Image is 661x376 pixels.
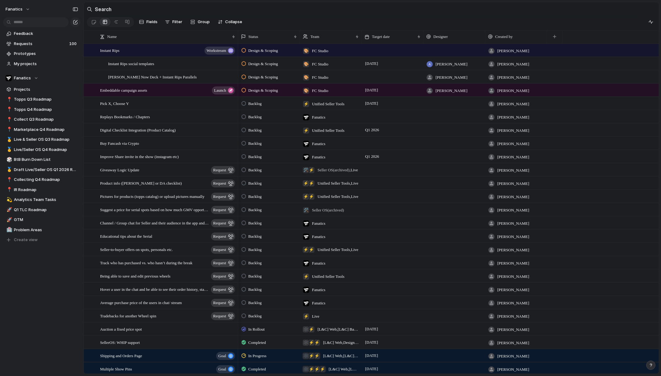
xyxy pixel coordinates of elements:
div: 🎲 [6,156,11,163]
span: Digital Checklist Integration (Product Catalog) [100,126,176,133]
span: Unified Seller Tools [312,127,344,134]
button: goal [216,365,235,373]
button: Filter [162,17,185,27]
span: [PERSON_NAME] [497,234,529,240]
span: Unified Seller Tools , Live [318,194,358,200]
button: Fanatics [3,73,80,83]
span: Live [318,167,358,173]
span: Pick X, Choose Y [100,100,129,107]
div: ⚡ [314,366,320,372]
span: Created by [495,34,513,40]
span: FC Studio [312,48,328,54]
span: Problem Areas [14,227,78,233]
span: Backlog [248,313,262,319]
span: Draft Live/Seller OS Q1 2026 Roadmap [14,167,78,173]
div: ⚡ [319,366,326,372]
span: goal [218,365,226,374]
span: [L&C] Web , [L&C] Backend , Analytics , Data [329,366,359,372]
span: My projects [14,61,78,67]
span: Filter [172,19,182,25]
div: 📍Topps Q4 Roadmap [3,105,80,114]
span: Backlog [248,220,262,226]
span: Being able to save and edit previous wheels [100,272,171,279]
div: 🏥 [6,226,11,233]
div: ⚡ [314,353,320,359]
span: [PERSON_NAME] [436,61,467,67]
button: workstream [204,47,235,55]
span: [PERSON_NAME] [497,141,529,147]
span: Topps Q3 Roadmap [14,96,78,102]
button: request [211,246,235,254]
span: [PERSON_NAME] [497,207,529,213]
a: 🎲BtB Burn Down List [3,155,80,164]
span: [PERSON_NAME] [497,154,529,160]
span: [PERSON_NAME] [497,88,529,94]
div: 📍 [6,186,11,193]
button: request [211,179,235,187]
span: Name [107,34,117,40]
div: 💫 [6,196,11,203]
button: 🎲 [6,157,12,163]
span: [PERSON_NAME] [497,48,529,54]
span: Target date [372,34,390,40]
span: request [213,272,226,281]
span: [PERSON_NAME] [497,313,529,320]
span: [PERSON_NAME] [497,340,529,346]
span: request [213,312,226,320]
a: 📍Collect Q3 Roadmap [3,115,80,124]
span: Design & Scoping [248,48,278,54]
span: Backlog [248,114,262,120]
span: Pictures for products (topps catalog) or upload pictures manually [100,193,204,200]
div: 📍 [6,126,11,133]
div: 🎨 [303,88,309,94]
div: 🚀Q1 TLC Roadmap [3,205,80,215]
div: 🕸 [303,326,309,332]
span: Embeddable campaign assets [100,86,147,94]
div: 🏥Problem Areas [3,225,80,235]
div: 💫Analytics Team Tasks [3,195,80,204]
span: Fanatics [312,260,325,266]
span: Topps Q4 Roadmap [14,107,78,113]
span: Backlog [248,101,262,107]
button: 🥇 [6,147,12,153]
span: Q1 2026 [364,153,381,160]
span: Replays Bookmarks / Chapters [100,113,150,120]
span: [PERSON_NAME] [497,260,529,266]
span: FC Studio [312,74,328,81]
button: Fields [137,17,160,27]
div: 🎨 [303,48,309,54]
span: Design & Scoping [248,87,278,94]
span: [PERSON_NAME] [497,101,529,107]
span: Backlog [248,260,262,266]
span: Seller OS (archived) , [318,168,351,172]
a: Requests100 [3,39,80,48]
span: Instant Rips [100,47,119,54]
span: 100 [69,41,78,47]
span: GTM [14,217,78,223]
div: ⚡ [308,366,314,372]
span: Live/Seller OS Q4 Roadmap [14,147,78,153]
span: [PERSON_NAME] [497,220,529,227]
h2: Search [95,6,112,13]
a: 📍Marketplace Q4 Roadmap [3,125,80,134]
a: 🚀GTM [3,215,80,224]
button: 📍 [6,177,12,183]
span: Collect Q3 Roadmap [14,116,78,123]
span: FC Studio [312,61,328,67]
span: [DATE] [364,352,380,359]
span: [L&C] Web , [L&C] Backend , Design Team [323,353,359,359]
span: Product info ([PERSON_NAME] or DA checklist) [100,179,182,186]
span: Fanatics [14,75,31,81]
button: request [211,206,235,214]
span: Hover a user in the chat and be able to see their order history, status in [GEOGRAPHIC_DATA] (Wha... [100,286,209,293]
span: request [213,179,226,188]
div: 🛠️ [303,167,309,173]
span: Unified Seller Tools , Live [318,247,358,253]
span: Live & Seller OS Q3 Roadmap [14,136,78,143]
span: request [213,285,226,294]
span: request [213,219,226,228]
span: Fields [146,19,158,25]
div: 📍 [6,106,11,113]
span: Average purchase price of the users in chat/ stream [100,299,182,306]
